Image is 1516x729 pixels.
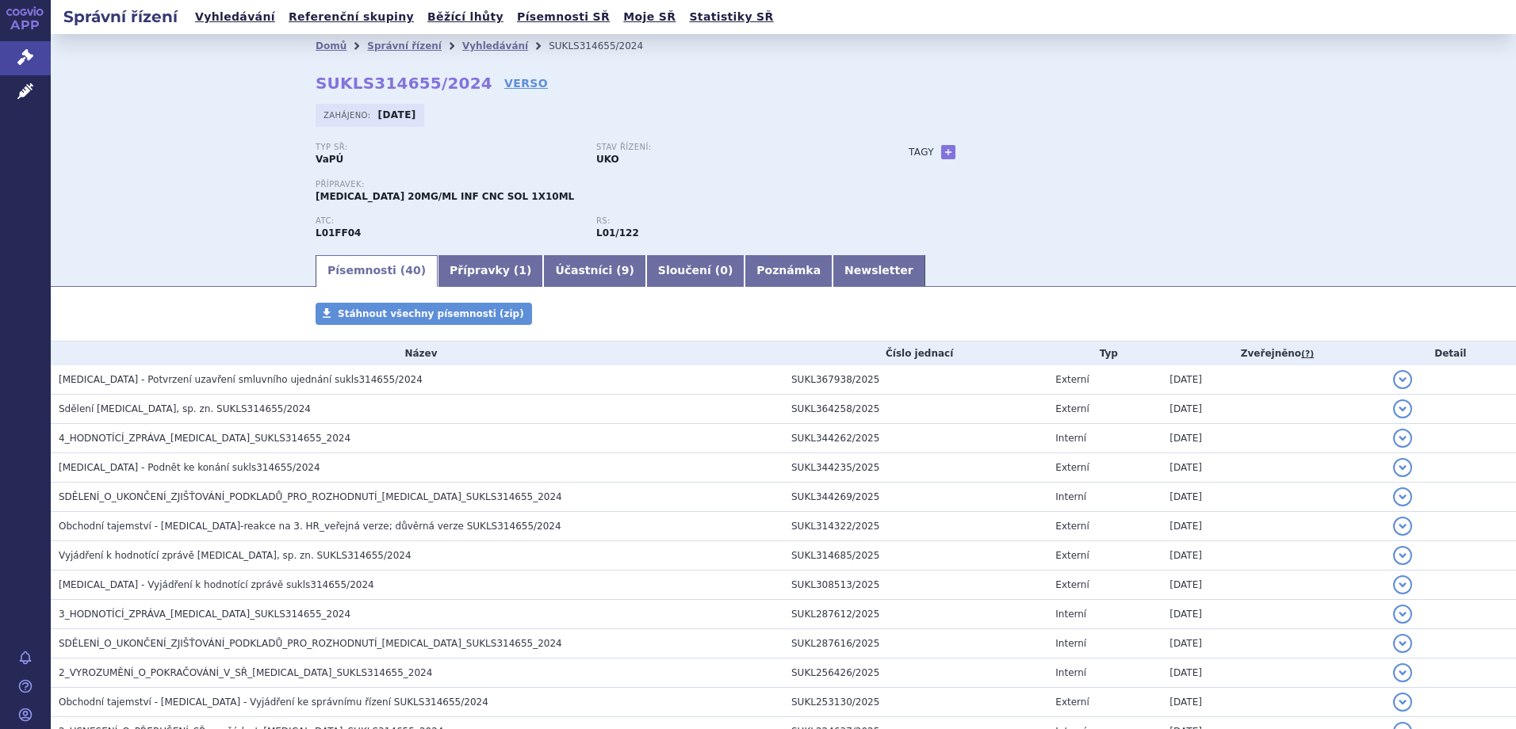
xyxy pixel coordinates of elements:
strong: [DATE] [378,109,416,120]
a: Stáhnout všechny písemnosti (zip) [316,303,532,325]
span: 4_HODNOTÍCÍ_ZPRÁVA_BAVENCIO_SUKLS314655_2024 [59,433,350,444]
span: SDĚLENÍ_O_UKONČENÍ_ZJIŠŤOVÁNÍ_PODKLADŮ_PRO_ROZHODNUTÍ_BAVENCIO_SUKLS314655_2024 [59,491,562,502]
span: 9 [622,264,630,277]
a: Přípravky (1) [438,255,543,287]
td: SUKL364258/2025 [783,395,1047,424]
span: 40 [405,264,420,277]
td: SUKL344235/2025 [783,453,1047,483]
span: BAVENCIO - Potvrzení uzavření smluvního ujednání sukls314655/2024 [59,374,423,385]
th: Název [51,342,783,365]
a: Písemnosti SŘ [512,6,614,28]
td: SUKL344262/2025 [783,424,1047,453]
button: detail [1393,517,1412,536]
td: SUKL287616/2025 [783,629,1047,658]
span: 2_VYROZUMĚNÍ_O_POKRAČOVÁNÍ_V_SŘ_BAVENCIO_SUKLS314655_2024 [59,667,432,678]
button: detail [1393,605,1412,624]
a: Newsletter [833,255,925,287]
a: Poznámka [745,255,833,287]
span: Externí [1055,374,1089,385]
span: Externí [1055,521,1089,532]
button: detail [1393,487,1412,506]
td: [DATE] [1162,571,1384,600]
td: [DATE] [1162,512,1384,541]
strong: avelumab [596,227,639,239]
a: Statistiky SŘ [684,6,778,28]
td: SUKL253130/2025 [783,688,1047,717]
a: Písemnosti (40) [316,255,438,287]
a: Domů [316,40,346,52]
a: Vyhledávání [190,6,280,28]
span: Externí [1055,579,1089,590]
button: detail [1393,546,1412,565]
span: 1 [519,264,526,277]
h3: Tagy [909,143,934,162]
span: [MEDICAL_DATA] 20MG/ML INF CNC SOL 1X10ML [316,191,574,202]
a: Sloučení (0) [646,255,745,287]
td: [DATE] [1162,424,1384,453]
span: BAVENCIO - Vyjádření k hodnotící zprávě sukls314655/2024 [59,579,374,590]
button: detail [1393,370,1412,389]
td: SUKL344269/2025 [783,483,1047,512]
p: Typ SŘ: [316,143,580,152]
span: Interní [1055,667,1086,678]
span: Interní [1055,609,1086,620]
span: 3_HODNOTÍCÍ_ZPRÁVA_BAVENCIO_SUKLS314655_2024 [59,609,350,620]
td: [DATE] [1162,453,1384,483]
a: + [941,145,955,159]
strong: SUKLS314655/2024 [316,74,492,93]
span: Interní [1055,433,1086,444]
td: SUKL314322/2025 [783,512,1047,541]
p: Stav řízení: [596,143,861,152]
button: detail [1393,458,1412,477]
li: SUKLS314655/2024 [549,34,664,58]
button: detail [1393,429,1412,448]
button: detail [1393,634,1412,653]
a: Správní řízení [367,40,442,52]
th: Typ [1047,342,1162,365]
button: detail [1393,399,1412,418]
th: Zveřejněno [1162,342,1384,365]
th: Číslo jednací [783,342,1047,365]
span: Interní [1055,638,1086,649]
button: detail [1393,663,1412,682]
td: [DATE] [1162,688,1384,717]
span: BAVENCIO - Podnět ke konání sukls314655/2024 [59,462,320,473]
a: Moje SŘ [618,6,680,28]
a: VERSO [504,75,548,91]
span: Sdělení BAVENCIO, sp. zn. SUKLS314655/2024 [59,403,311,414]
a: Účastníci (9) [543,255,645,287]
td: SUKL367938/2025 [783,365,1047,395]
td: [DATE] [1162,600,1384,629]
p: RS: [596,216,861,226]
strong: UKO [596,154,619,165]
h2: Správní řízení [51,6,190,28]
a: Běžící lhůty [423,6,508,28]
a: Vyhledávání [462,40,528,52]
td: [DATE] [1162,541,1384,571]
span: Interní [1055,491,1086,502]
p: ATC: [316,216,580,226]
strong: VaPÚ [316,154,343,165]
span: Vyjádření k hodnotící zprávě BAVENCIO, sp. zn. SUKLS314655/2024 [59,550,412,561]
td: [DATE] [1162,395,1384,424]
span: Obchodní tajemství - Bavencio-reakce na 3. HR_veřejná verze; důvěrná verze SUKLS314655/2024 [59,521,561,532]
span: Externí [1055,550,1089,561]
td: [DATE] [1162,365,1384,395]
button: detail [1393,575,1412,594]
td: SUKL287612/2025 [783,600,1047,629]
p: Přípravek: [316,180,877,189]
span: Stáhnout všechny písemnosti (zip) [338,308,524,319]
strong: AVELUMAB [316,227,361,239]
span: Externí [1055,403,1089,414]
td: [DATE] [1162,658,1384,688]
td: SUKL308513/2025 [783,571,1047,600]
td: [DATE] [1162,629,1384,658]
a: Referenční skupiny [284,6,419,28]
td: SUKL314685/2025 [783,541,1047,571]
span: Externí [1055,697,1089,708]
td: [DATE] [1162,483,1384,512]
span: Obchodní tajemství - Bavencio - Vyjádření ke správnímu řízení SUKLS314655/2024 [59,697,488,708]
td: SUKL256426/2025 [783,658,1047,688]
abbr: (?) [1301,349,1314,360]
button: detail [1393,693,1412,712]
